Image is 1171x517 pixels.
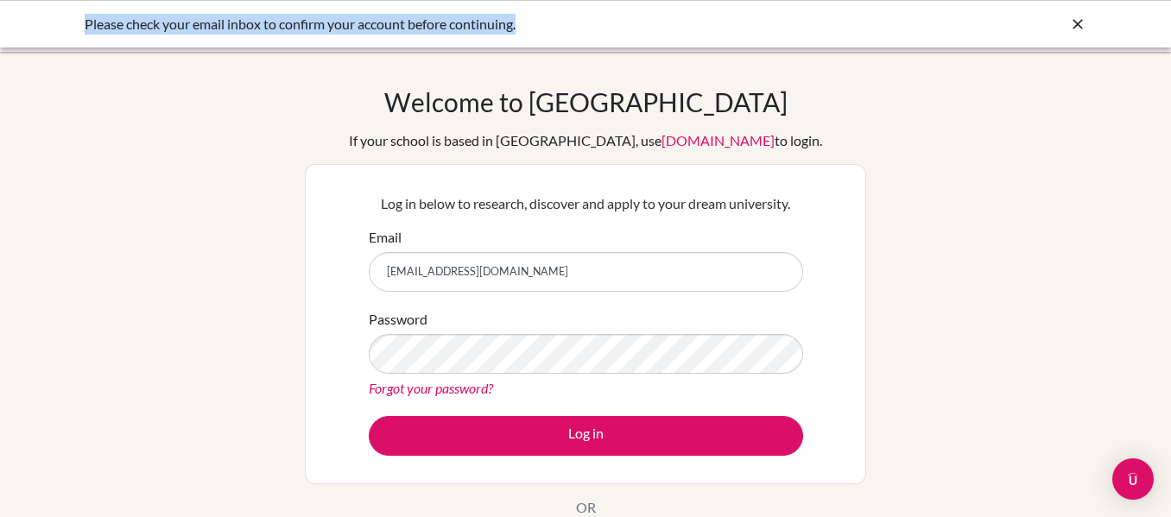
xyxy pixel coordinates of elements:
a: [DOMAIN_NAME] [661,132,775,148]
p: Log in below to research, discover and apply to your dream university. [369,193,803,214]
h1: Welcome to [GEOGRAPHIC_DATA] [384,86,788,117]
div: Please check your email inbox to confirm your account before continuing. [85,14,827,35]
div: Open Intercom Messenger [1112,458,1154,500]
label: Password [369,309,427,330]
div: If your school is based in [GEOGRAPHIC_DATA], use to login. [349,130,822,151]
button: Log in [369,416,803,456]
a: Forgot your password? [369,380,493,396]
label: Email [369,227,402,248]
